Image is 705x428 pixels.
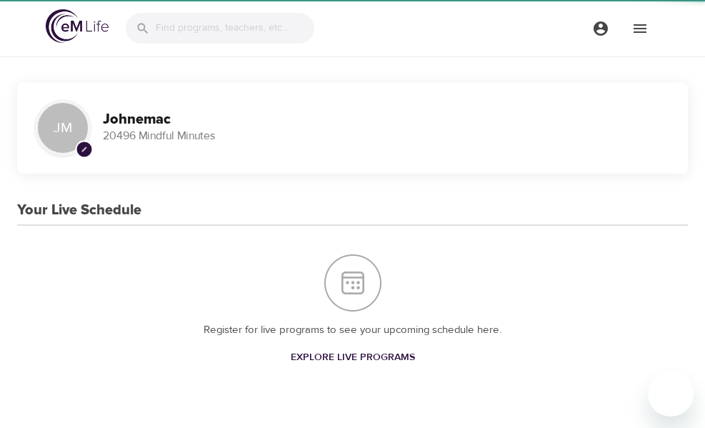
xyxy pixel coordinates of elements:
[156,13,314,44] input: Find programs, teachers, etc...
[46,9,109,43] img: logo
[291,349,415,367] span: Explore Live Programs
[46,322,659,339] p: Register for live programs to see your upcoming schedule here.
[620,9,659,48] button: menu
[17,202,141,219] h3: Your Live Schedule
[648,371,694,417] iframe: Button to launch messaging window
[324,254,381,312] img: Your Live Schedule
[103,128,671,144] p: 20496 Mindful Minutes
[285,344,421,371] a: Explore Live Programs
[34,99,91,156] div: JM
[581,9,620,48] button: menu
[103,111,671,128] h3: Johnemac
